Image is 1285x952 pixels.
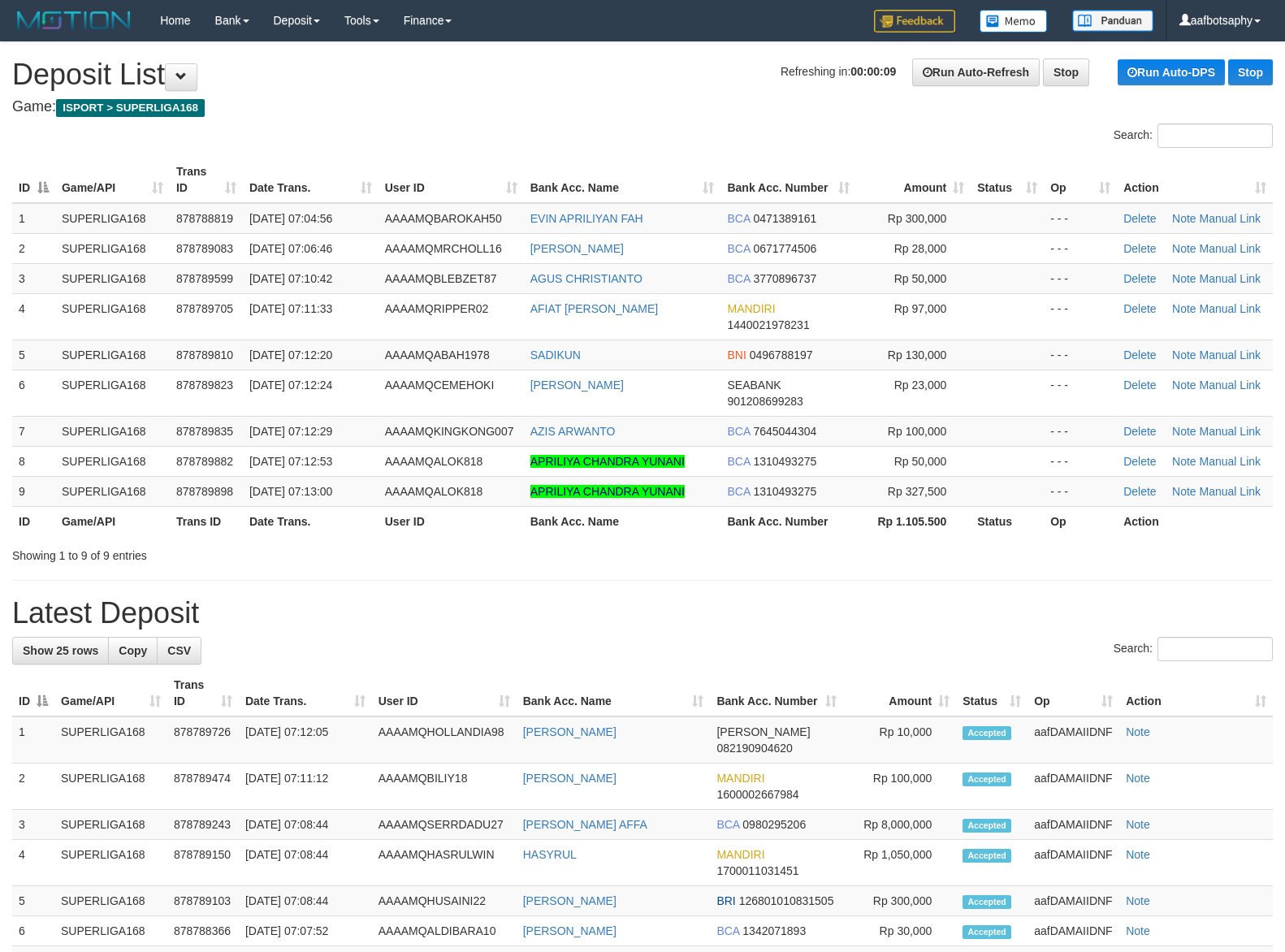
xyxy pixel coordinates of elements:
[530,485,685,498] a: APRILIYA CHANDRA YUNANI
[385,348,490,361] span: AAAAMQABAH1978
[530,455,685,468] a: APRILIYA CHANDRA YUNANI
[727,455,750,468] span: BCA
[170,506,243,536] th: Trans ID
[1044,340,1117,370] td: - - -
[716,772,764,785] span: MANDIRI
[963,772,1011,786] span: Accepted
[1117,506,1273,536] th: Action
[372,886,517,916] td: AAAAMQHUSAINI22
[843,716,956,764] td: Rp 10,000
[1123,379,1156,392] a: Delete
[56,99,205,117] span: ISPORT > SUPERLIGA168
[716,725,810,738] span: [PERSON_NAME]
[1028,670,1119,716] th: Op: activate to sort column ascending
[176,302,233,315] span: 878789705
[524,157,721,203] th: Bank Acc. Name: activate to sort column ascending
[1044,446,1117,476] td: - - -
[517,670,711,716] th: Bank Acc. Name: activate to sort column ascending
[888,425,946,438] span: Rp 100,000
[888,348,946,361] span: Rp 130,000
[1126,924,1150,937] a: Note
[843,916,956,946] td: Rp 30,000
[1123,212,1156,225] a: Delete
[239,840,372,886] td: [DATE] 07:08:44
[167,670,239,716] th: Trans ID: activate to sort column ascending
[750,348,813,361] span: Copy 0496788197 to clipboard
[720,506,856,536] th: Bank Acc. Number
[1043,58,1089,86] a: Stop
[963,925,1011,939] span: Accepted
[980,10,1048,32] img: Button%20Memo.svg
[385,379,495,392] span: AAAAMQCEMEHOKI
[1123,272,1156,285] a: Delete
[12,203,55,234] td: 1
[753,242,816,255] span: Copy 0671774506 to clipboard
[239,716,372,764] td: [DATE] 07:12:05
[850,65,896,78] strong: 00:00:09
[372,716,517,764] td: AAAAMQHOLLANDIA98
[843,670,956,716] th: Amount: activate to sort column ascending
[54,886,167,916] td: SUPERLIGA168
[530,242,624,255] a: [PERSON_NAME]
[716,864,798,877] span: Copy 1700011031451 to clipboard
[167,840,239,886] td: 878789150
[372,916,517,946] td: AAAAMQALDIBARA10
[1044,203,1117,234] td: - - -
[54,670,167,716] th: Game/API: activate to sort column ascending
[1200,485,1261,498] a: Manual Link
[1028,716,1119,764] td: aafDAMAIIDNF
[523,818,647,831] a: [PERSON_NAME] AFFA
[530,348,581,361] a: SADIKUN
[710,670,843,716] th: Bank Acc. Number: activate to sort column ascending
[55,370,170,416] td: SUPERLIGA168
[12,340,55,370] td: 5
[385,212,502,225] span: AAAAMQBAROKAH50
[1028,916,1119,946] td: aafDAMAIIDNF
[1200,348,1261,361] a: Manual Link
[249,485,332,498] span: [DATE] 07:13:00
[379,506,524,536] th: User ID
[523,894,617,907] a: [PERSON_NAME]
[1172,302,1196,315] a: Note
[55,506,170,536] th: Game/API
[167,764,239,810] td: 878789474
[727,348,746,361] span: BNI
[530,379,624,392] a: [PERSON_NAME]
[1172,379,1196,392] a: Note
[963,849,1011,863] span: Accepted
[716,894,735,907] span: BRI
[239,916,372,946] td: [DATE] 07:07:52
[176,455,233,468] span: 878789882
[55,263,170,293] td: SUPERLIGA168
[727,272,750,285] span: BCA
[1200,455,1261,468] a: Manual Link
[239,764,372,810] td: [DATE] 07:11:12
[12,541,523,564] div: Showing 1 to 9 of 9 entries
[239,670,372,716] th: Date Trans.: activate to sort column ascending
[108,637,158,664] a: Copy
[1200,302,1261,315] a: Manual Link
[530,212,643,225] a: EVIN APRILIYAN FAH
[372,670,517,716] th: User ID: activate to sort column ascending
[55,203,170,234] td: SUPERLIGA168
[54,716,167,764] td: SUPERLIGA168
[119,644,147,657] span: Copy
[742,924,806,937] span: Copy 1342071893 to clipboard
[54,764,167,810] td: SUPERLIGA168
[1028,764,1119,810] td: aafDAMAIIDNF
[727,485,750,498] span: BCA
[1072,10,1153,32] img: panduan.png
[1172,485,1196,498] a: Note
[1126,818,1150,831] a: Note
[54,810,167,840] td: SUPERLIGA168
[963,895,1011,909] span: Accepted
[1114,123,1273,148] label: Search:
[1044,506,1117,536] th: Op
[249,425,332,438] span: [DATE] 07:12:29
[385,425,514,438] span: AAAAMQKINGKONG007
[12,716,54,764] td: 1
[1172,242,1196,255] a: Note
[239,810,372,840] td: [DATE] 07:08:44
[727,379,781,392] span: SEABANK
[753,272,816,285] span: Copy 3770896737 to clipboard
